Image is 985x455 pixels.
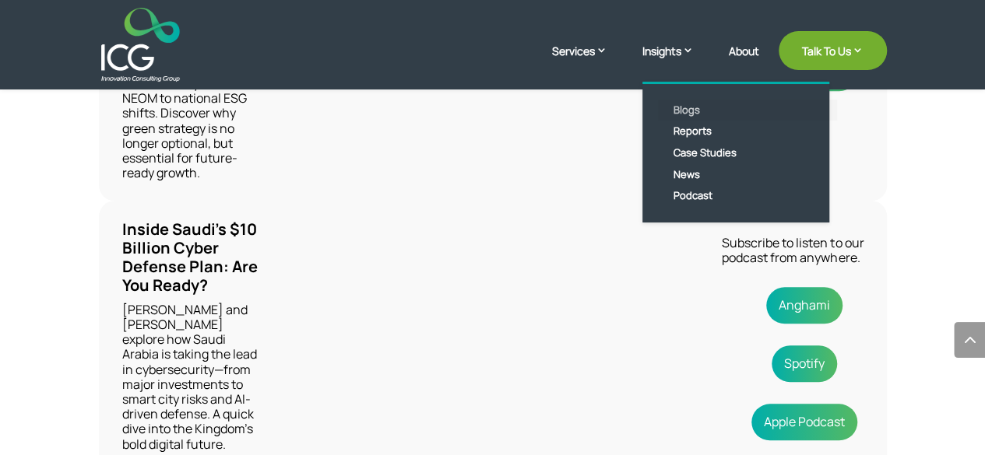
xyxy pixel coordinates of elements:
img: ICG [101,8,180,82]
iframe: Chat Widget [726,287,985,455]
a: News [658,164,837,186]
a: About [729,45,759,82]
p: [PERSON_NAME] and [PERSON_NAME] explore how Saudi Arabia is taking the lead in cybersecurity—from... [122,303,263,452]
a: Case Studies [658,142,837,164]
a: Blogs [658,100,837,121]
span: Inside Saudi’s $10 Billion Cyber Defense Plan: Are You Ready? [122,219,258,296]
a: Talk To Us [779,31,887,70]
a: Insights [642,43,709,82]
a: Services [552,43,623,82]
a: Podcast [658,185,837,207]
iframe: Future Proof - Episode 2 Inside Saudi’s $10 Billion Cyber Defense Plan Are You Ready Future [306,220,678,429]
p: Subscribe to listen to our podcast from anywhere. [722,236,878,265]
a: Reports [658,121,837,142]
